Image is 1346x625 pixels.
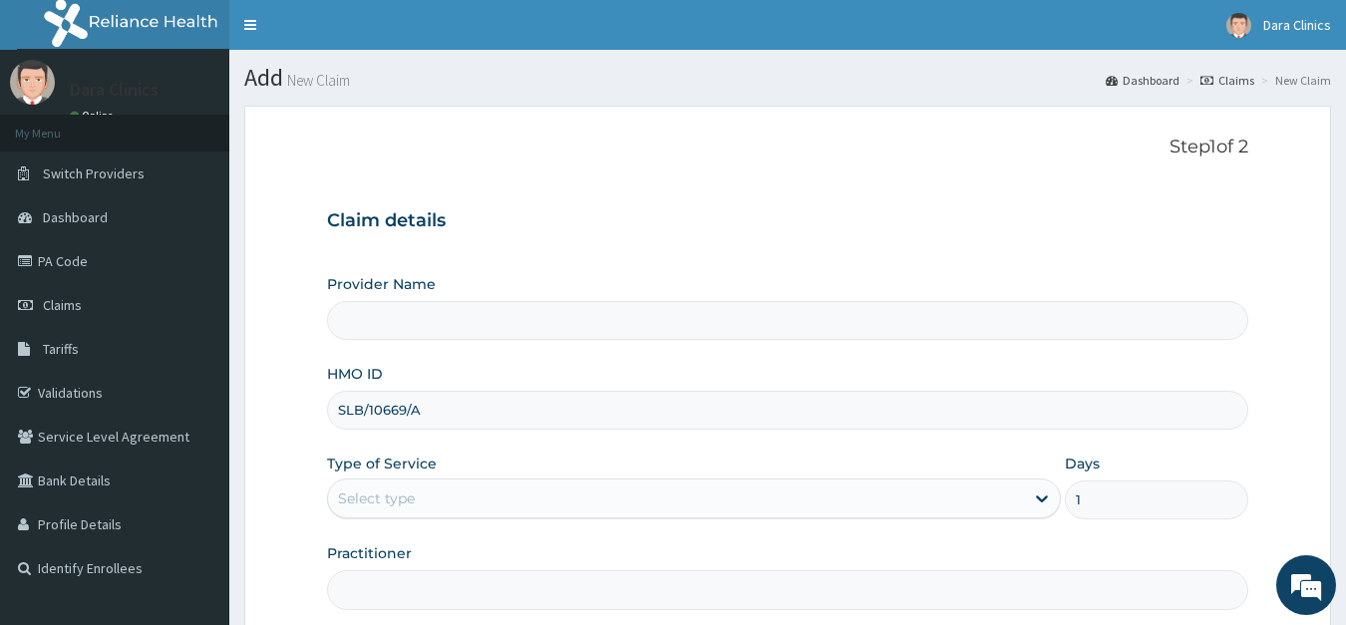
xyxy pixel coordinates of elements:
[283,73,350,88] small: New Claim
[327,391,1249,430] input: Enter HMO ID
[43,296,82,314] span: Claims
[327,210,1249,232] h3: Claim details
[327,274,436,294] label: Provider Name
[1200,72,1254,89] a: Claims
[327,454,437,473] label: Type of Service
[327,364,383,384] label: HMO ID
[327,570,1249,609] input: Enter Name
[43,208,108,226] span: Dashboard
[70,109,118,123] a: Online
[1065,454,1100,473] label: Days
[1256,72,1331,89] li: New Claim
[1263,16,1331,34] span: Dara Clinics
[1226,13,1251,38] img: User Image
[327,543,412,563] label: Practitioner
[244,65,1331,91] h1: Add
[10,60,55,105] img: User Image
[70,81,159,99] p: Dara Clinics
[338,488,415,508] div: Select type
[43,164,145,182] span: Switch Providers
[1106,72,1179,89] a: Dashboard
[43,340,79,358] span: Tariffs
[327,137,1249,158] p: Step 1 of 2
